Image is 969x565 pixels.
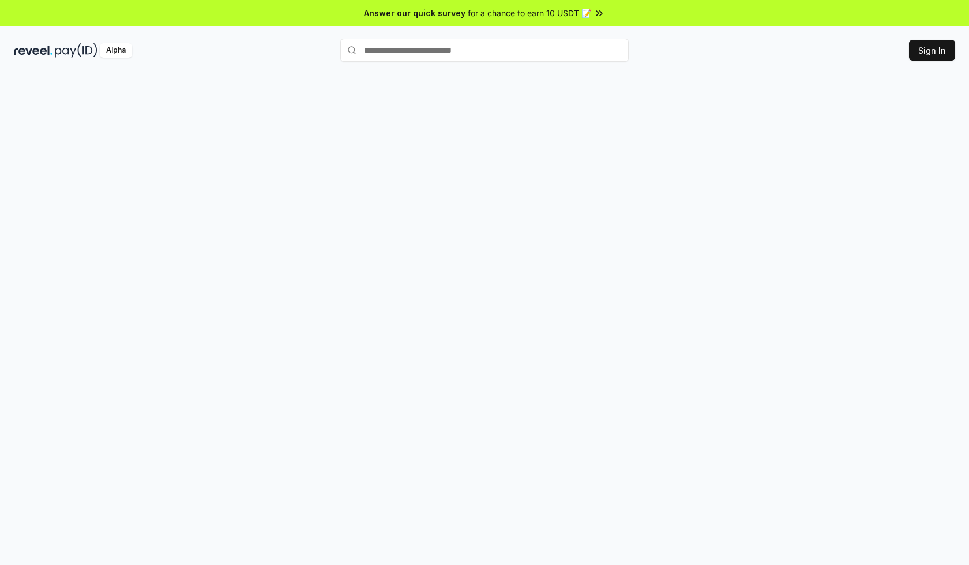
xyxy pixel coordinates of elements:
[100,43,132,58] div: Alpha
[14,43,52,58] img: reveel_dark
[909,40,955,61] button: Sign In
[468,7,591,19] span: for a chance to earn 10 USDT 📝
[364,7,465,19] span: Answer our quick survey
[55,43,97,58] img: pay_id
